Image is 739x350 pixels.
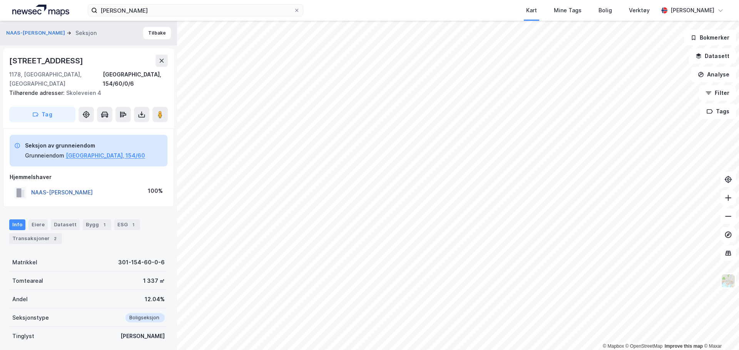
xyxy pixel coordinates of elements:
[118,258,165,267] div: 301-154-60-0-6
[526,6,537,15] div: Kart
[6,29,67,37] button: NAAS-[PERSON_NAME]
[10,173,167,182] div: Hjemmelshaver
[12,313,49,322] div: Seksjonstype
[684,30,736,45] button: Bokmerker
[148,186,163,196] div: 100%
[12,332,34,341] div: Tinglyst
[75,28,97,38] div: Seksjon
[129,221,137,229] div: 1
[25,151,64,160] div: Grunneiendom
[9,55,85,67] div: [STREET_ADDRESS]
[625,343,663,349] a: OpenStreetMap
[66,151,145,160] button: [GEOGRAPHIC_DATA], 154/60
[670,6,714,15] div: [PERSON_NAME]
[28,219,48,230] div: Eiere
[9,233,62,244] div: Transaksjoner
[9,107,75,122] button: Tag
[103,70,168,88] div: [GEOGRAPHIC_DATA], 154/60/0/6
[25,141,145,150] div: Seksjon av grunneiendom
[721,274,736,288] img: Z
[12,258,37,267] div: Matrikkel
[700,104,736,119] button: Tags
[83,219,111,230] div: Bygg
[9,90,66,96] span: Tilhørende adresser:
[12,276,43,285] div: Tomteareal
[51,219,80,230] div: Datasett
[701,313,739,350] iframe: Chat Widget
[143,276,165,285] div: 1 337 ㎡
[100,221,108,229] div: 1
[629,6,650,15] div: Verktøy
[12,295,28,304] div: Andel
[114,219,140,230] div: ESG
[691,67,736,82] button: Analyse
[9,219,25,230] div: Info
[699,85,736,101] button: Filter
[689,48,736,64] button: Datasett
[143,27,171,39] button: Tilbake
[599,6,612,15] div: Bolig
[9,88,162,98] div: Skoleveien 4
[554,6,582,15] div: Mine Tags
[9,70,103,88] div: 1178, [GEOGRAPHIC_DATA], [GEOGRAPHIC_DATA]
[120,332,165,341] div: [PERSON_NAME]
[665,343,703,349] a: Improve this map
[51,235,59,242] div: 2
[12,5,69,16] img: logo.a4113a55bc3d86da70a041830d287a7e.svg
[603,343,624,349] a: Mapbox
[97,5,294,16] input: Søk på adresse, matrikkel, gårdeiere, leietakere eller personer
[145,295,165,304] div: 12.04%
